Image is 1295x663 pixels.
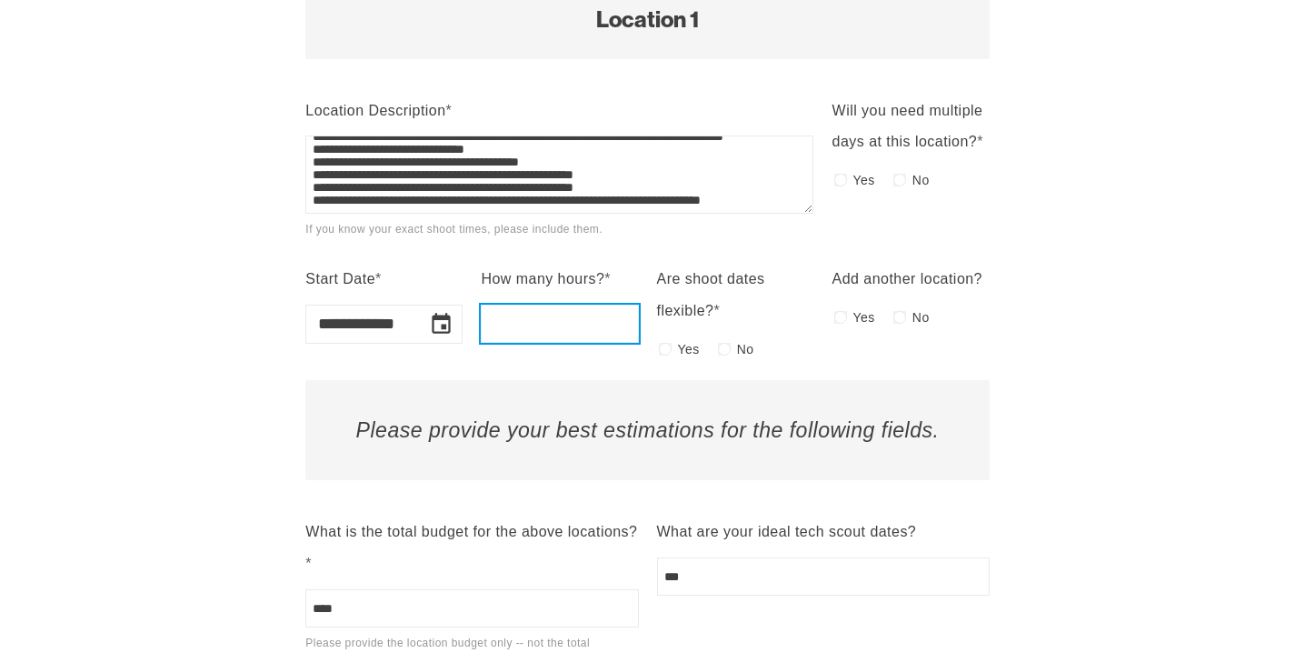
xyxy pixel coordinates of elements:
input: What is the total budget for the above locations?*Please provide the location budget only -- not ... [305,589,638,628]
em: Please provide your best estimations for the following fields. [356,418,940,442]
textarea: Location Description*If you know your exact shoot times, please include them. [305,136,812,214]
span: Yes [853,167,875,193]
input: Yes [834,311,847,324]
span: Are shoot dates flexible? [657,271,765,318]
span: Location Description [305,103,445,118]
button: Choose date, selected date is Oct 24, 2025 [422,305,461,344]
span: Yes [853,305,875,330]
span: Yes [678,337,700,362]
input: What are your ideal tech scout dates? [657,558,990,596]
span: If you know your exact shoot times, please include them. [305,223,603,236]
input: Yes [834,174,847,186]
span: What are your ideal tech scout dates? [657,524,917,539]
input: No [718,343,731,356]
span: Will you need multiple days at this location? [832,103,983,150]
h2: Location 1 [324,9,971,32]
span: How many hours? [481,271,604,286]
input: How many hours?* [481,305,638,343]
input: Date field for Start Date [305,305,414,344]
input: Yes [659,343,672,356]
span: Add another location? [832,271,982,286]
input: No [893,174,906,186]
span: No [912,167,930,193]
span: Start Date [305,271,375,286]
span: No [912,305,930,330]
span: No [737,337,754,362]
span: What is the total budget for the above locations? [305,524,637,539]
input: No [893,311,906,324]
